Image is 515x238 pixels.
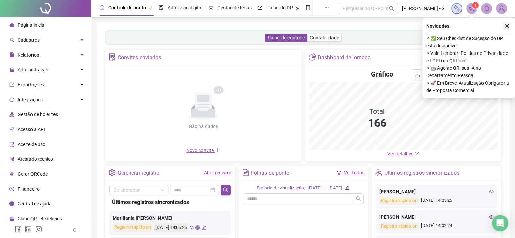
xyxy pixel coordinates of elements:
[496,3,507,14] img: 93079
[9,157,14,161] span: solution
[402,5,447,12] span: [PERSON_NAME] - SS Administradora
[18,37,40,43] span: Cadastros
[328,185,342,192] div: [DATE]
[9,52,14,57] span: file
[345,185,349,190] span: edit
[379,222,494,230] div: [DATE] 14:02:24
[492,215,508,231] div: Open Intercom Messenger
[18,142,45,147] span: Aceite de uso
[215,147,220,153] span: plus
[426,35,511,49] span: ⚬ ✅ Seu Checklist de Sucesso do DP está disponível
[414,151,419,156] span: down
[387,151,413,156] span: Ver detalhes
[223,187,228,193] span: search
[337,170,341,175] span: filter
[310,35,339,40] span: Contabilidade
[18,156,53,162] span: Atestado técnico
[9,187,14,191] span: dollar
[18,171,48,177] span: Gerar QRCode
[189,225,194,230] span: eye
[266,5,293,10] span: Painel do DP
[9,127,14,132] span: api
[257,185,305,192] div: Período de visualização:
[489,189,494,194] span: eye
[15,226,22,233] span: facebook
[9,82,14,87] span: export
[258,5,262,10] span: dashboard
[324,5,329,10] span: ellipsis
[168,5,202,10] span: Admissão digital
[371,69,393,79] h4: Gráfico
[117,167,159,179] div: Gerenciar registro
[379,197,494,205] div: [DATE] 14:05:25
[18,97,43,102] span: Integrações
[505,24,509,28] span: close
[172,123,234,130] div: Não há dados
[379,213,494,221] div: [PERSON_NAME]
[202,225,206,230] span: edit
[217,5,252,10] span: Gestão de férias
[9,97,14,102] span: sync
[18,112,58,117] span: Gestão de holerites
[356,196,361,201] span: search
[18,186,40,192] span: Financeiro
[379,188,494,195] div: [PERSON_NAME]
[384,167,459,179] div: Últimos registros sincronizados
[379,222,419,230] div: Registro rápido on
[9,142,14,147] span: audit
[489,215,494,219] span: eye
[344,170,364,175] a: Ver todos
[426,64,511,79] span: ⚬ 🤖 Agente QR: sua IA no Departamento Pessoal
[18,216,62,221] span: Clube QR - Beneficios
[387,151,419,156] a: Ver detalhes down
[117,52,161,63] div: Convites enviados
[308,185,322,192] div: [DATE]
[195,225,200,230] span: global
[159,5,164,10] span: file-done
[9,112,14,117] span: apartment
[18,52,39,58] span: Relatórios
[204,170,231,175] a: Abrir registro
[18,127,45,132] span: Acesso à API
[324,185,326,192] div: -
[25,226,32,233] span: linkedin
[18,22,45,28] span: Página inicial
[375,169,382,176] span: team
[474,3,477,8] span: 1
[18,67,48,72] span: Administração
[18,82,44,87] span: Exportações
[426,22,451,30] span: Novidades !
[149,6,153,10] span: pushpin
[484,5,490,12] span: bell
[389,6,394,11] span: search
[109,169,116,176] span: setting
[9,216,14,221] span: gift
[472,2,479,9] sup: 1
[109,53,116,61] span: solution
[318,52,371,63] div: Dashboard de jornada
[9,67,14,72] span: lock
[309,53,316,61] span: pie-chart
[113,214,227,222] div: Marillania [PERSON_NAME]
[296,6,300,10] span: pushpin
[306,5,310,10] span: book
[426,49,511,64] span: ⚬ Vale Lembrar: Política de Privacidade e LGPD na QRPoint
[154,223,188,232] div: [DATE] 14:05:25
[209,5,213,10] span: sun
[242,169,249,176] span: file-text
[72,228,77,232] span: left
[9,201,14,206] span: info-circle
[186,148,220,153] span: Novo convite
[267,35,305,40] span: Painel de controle
[426,79,511,94] span: ⚬ 🚀 Em Breve, Atualização Obrigatória de Proposta Comercial
[9,23,14,27] span: home
[100,5,104,10] span: clock-circle
[453,5,460,12] img: sparkle-icon.fc2bf0ac1784a2077858766a79e2daf3.svg
[18,201,52,207] span: Central de ajuda
[414,72,420,78] span: download
[35,226,42,233] span: instagram
[9,38,14,42] span: user-add
[112,198,228,207] div: Últimos registros sincronizados
[113,223,153,232] div: Registro rápido on
[108,5,146,10] span: Controle de ponto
